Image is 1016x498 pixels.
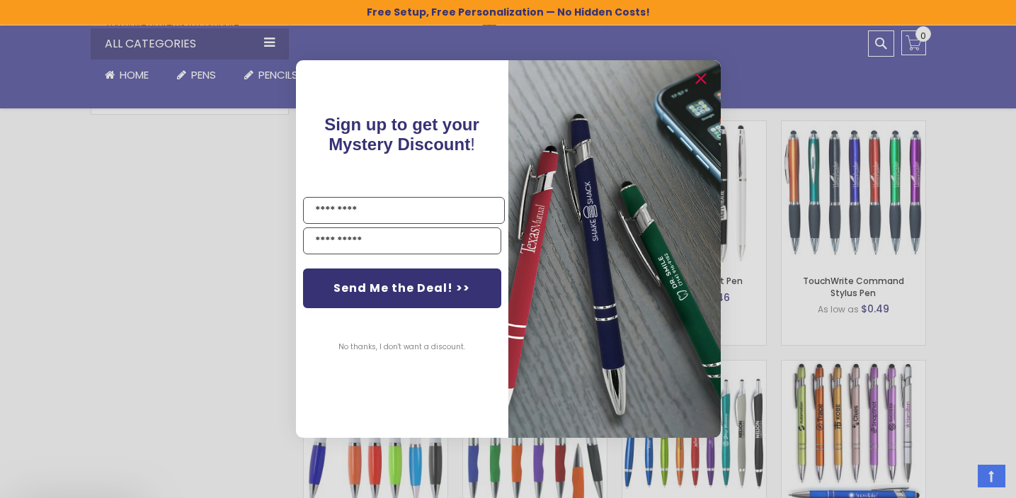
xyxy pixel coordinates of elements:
button: Send Me the Deal! >> [303,268,501,308]
span: Sign up to get your Mystery Discount [324,115,479,154]
button: Close dialog [690,67,712,90]
input: YOUR EMAIL [303,227,501,254]
iframe: Google Customer Reviews [899,460,1016,498]
img: 081b18bf-2f98-4675-a917-09431eb06994.jpeg [508,60,721,438]
span: ! [324,115,479,154]
button: No thanks, I don't want a discount. [331,329,472,365]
